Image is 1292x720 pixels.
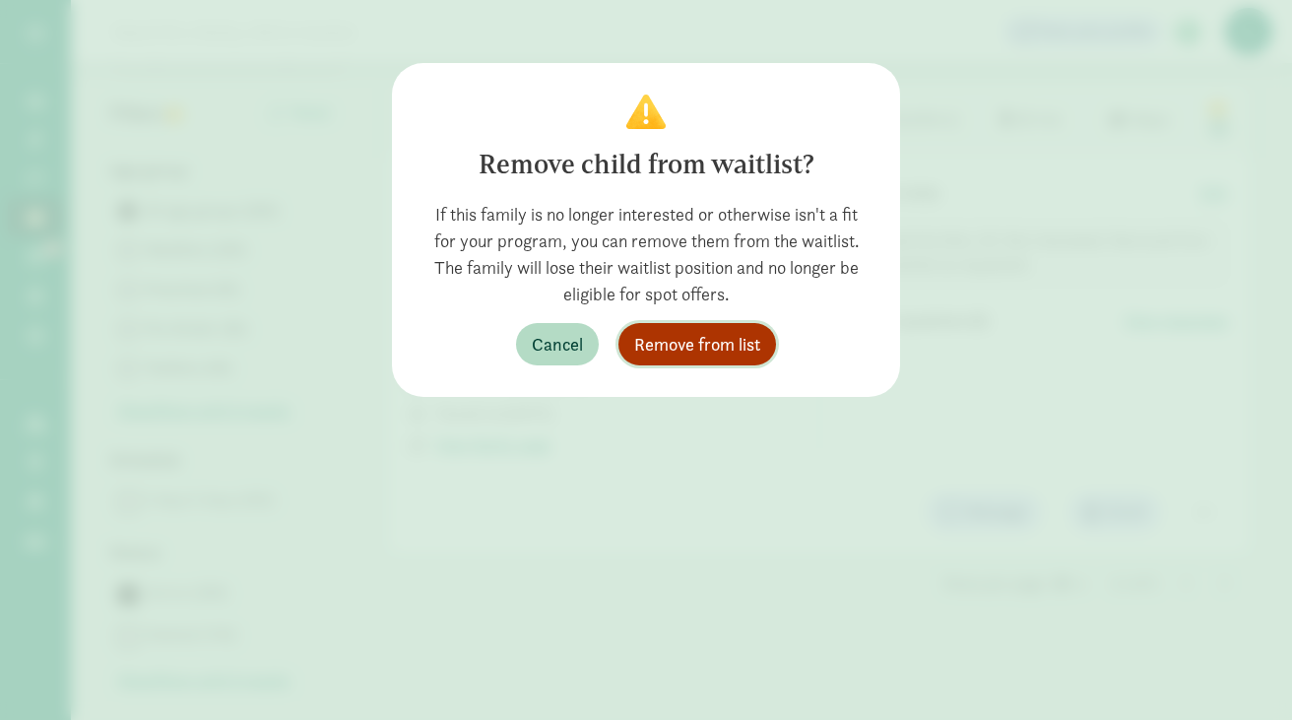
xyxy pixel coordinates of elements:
[423,145,869,185] div: Remove child from waitlist?
[626,95,666,129] img: Confirm
[634,331,760,358] span: Remove from list
[532,331,583,358] span: Cancel
[618,323,776,365] button: Remove from list
[516,323,599,365] button: Cancel
[423,201,869,307] div: If this family is no longer interested or otherwise isn't a fit for your program, you can remove ...
[1194,625,1292,720] iframe: Chat Widget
